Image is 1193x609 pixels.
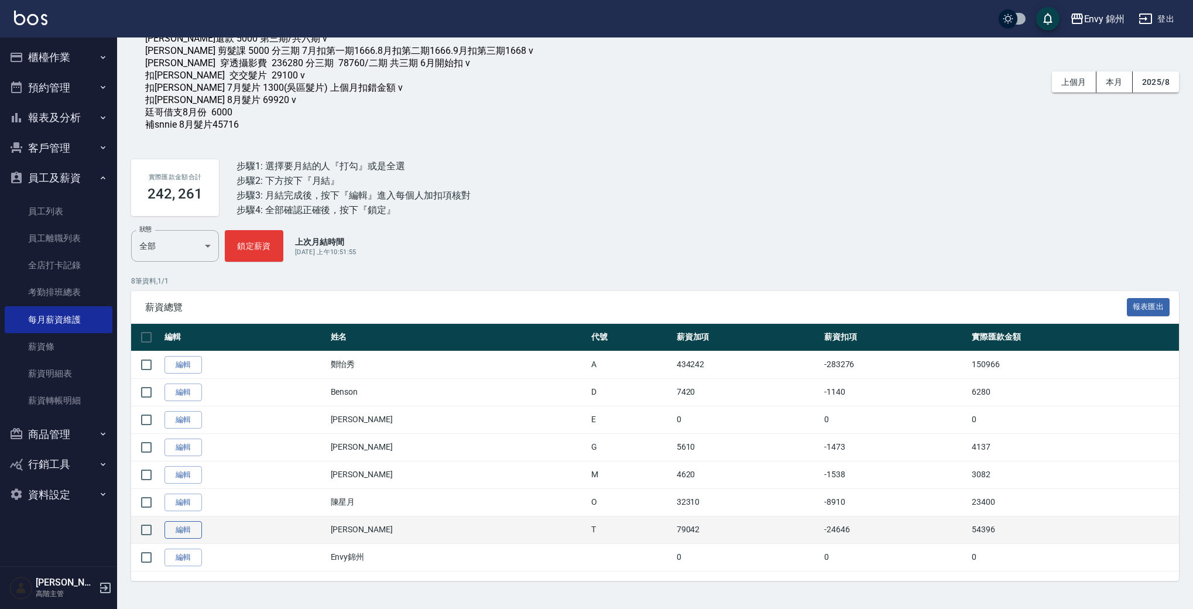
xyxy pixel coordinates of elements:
th: 姓名 [328,324,589,351]
button: 鎖定薪資 [225,230,283,262]
td: 434242 [674,351,821,378]
td: 4620 [674,461,821,488]
td: 0 [821,406,969,433]
a: 薪資條 [5,333,112,360]
button: 報表及分析 [5,102,112,133]
a: 編輯 [164,411,202,429]
button: save [1036,7,1060,30]
h2: 實際匯款金額合計 [145,173,205,181]
th: 實際匯款金額 [969,324,1179,351]
button: Envy 錦州 [1065,7,1130,31]
img: Logo [14,11,47,25]
td: 0 [674,543,821,571]
td: -8910 [821,488,969,516]
th: 薪資扣項 [821,324,969,351]
td: G [588,433,673,461]
td: [PERSON_NAME] [328,461,589,488]
td: -1473 [821,433,969,461]
label: 狀態 [139,225,152,234]
td: 陳星月 [328,488,589,516]
td: 54396 [969,516,1179,543]
td: T [588,516,673,543]
button: 報表匯出 [1127,298,1170,316]
button: 本月 [1096,71,1133,93]
td: -24646 [821,516,969,543]
button: 上個月 [1052,71,1096,93]
td: 23400 [969,488,1179,516]
td: 0 [674,406,821,433]
td: 0 [969,543,1179,571]
td: 4137 [969,433,1179,461]
div: 全部 [131,230,219,262]
a: 全店打卡記錄 [5,252,112,279]
a: 編輯 [164,466,202,484]
td: Envy錦州 [328,543,589,571]
p: 上次月結時間 [295,236,356,248]
a: 薪資轉帳明細 [5,387,112,414]
h3: 242, 261 [148,186,203,202]
td: D [588,378,673,406]
td: 0 [969,406,1179,433]
button: 櫃檯作業 [5,42,112,73]
button: 員工及薪資 [5,163,112,193]
a: 編輯 [164,494,202,512]
a: 編輯 [164,521,202,539]
a: 每月薪資維護 [5,306,112,333]
button: 行銷工具 [5,449,112,480]
span: 薪資總覽 [145,302,1127,313]
span: [DATE] 上午10:51:55 [295,248,356,256]
td: -283276 [821,351,969,378]
div: 步驟2: 下方按下『月結』 [236,173,471,188]
a: 編輯 [164,356,202,374]
td: 7420 [674,378,821,406]
th: 編輯 [162,324,328,351]
h5: [PERSON_NAME] [36,577,95,589]
div: 步驟4: 全部確認正確後，按下『鎖定』 [236,203,471,217]
td: 0 [821,543,969,571]
td: 32310 [674,488,821,516]
td: 150966 [969,351,1179,378]
td: 79042 [674,516,821,543]
a: 編輯 [164,439,202,457]
a: 編輯 [164,549,202,567]
a: 薪資明細表 [5,360,112,387]
td: [PERSON_NAME] [328,406,589,433]
button: 登出 [1134,8,1179,30]
td: O [588,488,673,516]
img: Person [9,576,33,600]
td: 鄭怡秀 [328,351,589,378]
button: 2025/8 [1133,71,1179,93]
button: 客戶管理 [5,133,112,163]
td: [PERSON_NAME] [328,516,589,543]
button: 預約管理 [5,73,112,103]
td: [PERSON_NAME] [328,433,589,461]
td: 3082 [969,461,1179,488]
td: M [588,461,673,488]
a: 員工列表 [5,198,112,225]
div: 步驟3: 月結完成後，按下『編輯』進入每個人加扣項核對 [236,188,471,203]
div: [PERSON_NAME]還款 5000 第三期/共六期 v [PERSON_NAME] 剪髮課 5000 分三期 7月扣第一期1666.8月扣第二期1666.9月扣第三期1668 v [PER... [145,33,533,131]
td: Benson [328,378,589,406]
td: A [588,351,673,378]
div: Envy 錦州 [1084,12,1125,26]
button: 商品管理 [5,419,112,450]
th: 薪資加項 [674,324,821,351]
th: 代號 [588,324,673,351]
a: 編輯 [164,384,202,402]
a: 員工離職列表 [5,225,112,252]
td: 5610 [674,433,821,461]
p: 8 筆資料, 1 / 1 [131,276,1179,286]
td: -1140 [821,378,969,406]
div: 步驟1: 選擇要月結的人『打勾』或是全選 [236,159,471,173]
a: 報表匯出 [1127,301,1170,312]
td: -1538 [821,461,969,488]
a: 考勤排班總表 [5,279,112,306]
td: E [588,406,673,433]
td: 6280 [969,378,1179,406]
p: 高階主管 [36,589,95,599]
button: 資料設定 [5,480,112,510]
